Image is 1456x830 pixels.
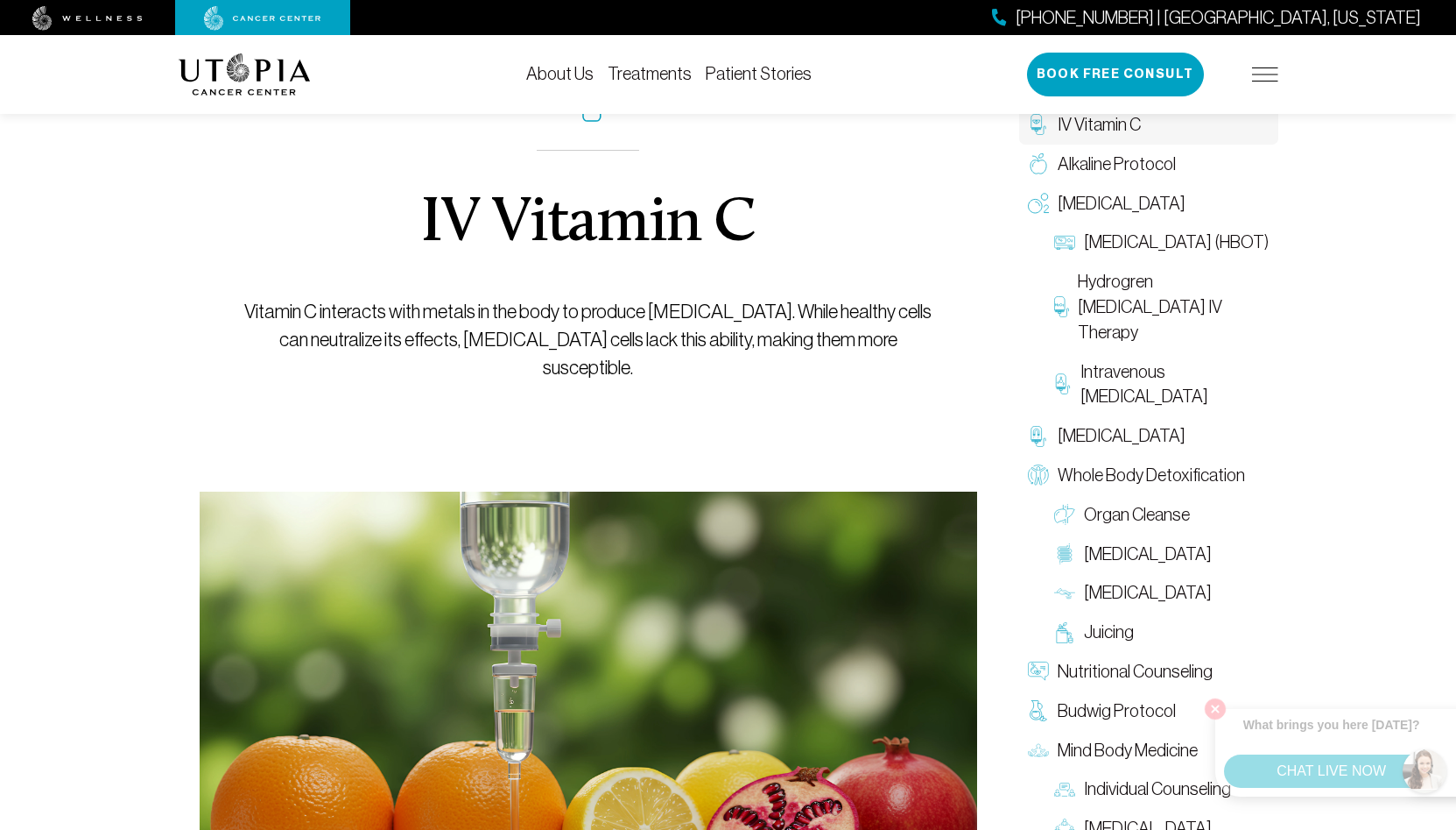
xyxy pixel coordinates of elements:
a: [MEDICAL_DATA] [1019,416,1278,456]
img: Nutritional Counseling [1028,661,1049,682]
img: cancer center [204,6,321,31]
img: Juicing [1054,622,1075,643]
p: Vitamin C interacts with metals in the body to produce [MEDICAL_DATA]. While healthy cells can ne... [239,298,937,382]
span: Alkaline Protocol [1058,152,1176,177]
img: Alkaline Protocol [1028,153,1049,174]
span: Nutritional Counseling [1058,659,1213,685]
a: Intravenous [MEDICAL_DATA] [1045,352,1278,417]
span: IV Vitamin C [1058,112,1141,138]
span: Hydrogren [MEDICAL_DATA] IV Therapy [1078,269,1270,344]
span: Organ Cleanse [1084,502,1190,528]
img: Organ Cleanse [1054,504,1075,525]
img: Intravenous Ozone Therapy [1054,373,1073,394]
img: Oxygen Therapy [1028,193,1049,214]
img: Chelation Therapy [1028,426,1049,447]
a: [MEDICAL_DATA] [1045,573,1278,613]
a: Juicing [1045,613,1278,652]
span: [PHONE_NUMBER] | [GEOGRAPHIC_DATA], [US_STATE] [1016,5,1421,31]
img: Hyperbaric Oxygen Therapy (HBOT) [1054,232,1075,253]
a: Hydrogren [MEDICAL_DATA] IV Therapy [1045,262,1278,351]
img: IV Vitamin C [1028,114,1049,135]
a: Budwig Protocol [1019,692,1278,731]
img: wellness [32,6,143,31]
a: About Us [526,64,594,83]
span: [MEDICAL_DATA] (HBOT) [1084,230,1269,255]
span: [MEDICAL_DATA] [1084,580,1212,606]
img: icon-hamburger [1252,67,1278,82]
a: Patient Stories [706,64,812,83]
span: Mind Body Medicine [1058,738,1198,763]
a: Individual Counseling [1045,770,1278,809]
a: [PHONE_NUMBER] | [GEOGRAPHIC_DATA], [US_STATE] [992,5,1421,31]
a: Whole Body Detoxification [1019,456,1278,495]
span: [MEDICAL_DATA] [1058,191,1185,216]
span: Intravenous [MEDICAL_DATA] [1080,359,1269,410]
img: Whole Body Detoxification [1028,465,1049,486]
a: Treatments [608,64,692,83]
a: IV Vitamin C [1019,105,1278,145]
img: Colon Therapy [1054,543,1075,564]
a: Nutritional Counseling [1019,652,1278,692]
a: Organ Cleanse [1045,495,1278,535]
img: Individual Counseling [1054,779,1075,800]
span: Whole Body Detoxification [1058,463,1245,488]
span: Juicing [1084,620,1134,645]
a: [MEDICAL_DATA] (HBOT) [1045,223,1278,262]
button: Book Free Consult [1027,53,1204,96]
img: logo [179,53,311,96]
img: Budwig Protocol [1028,700,1049,721]
a: [MEDICAL_DATA] [1045,535,1278,574]
span: Budwig Protocol [1058,699,1176,724]
a: Alkaline Protocol [1019,145,1278,184]
a: [MEDICAL_DATA] [1019,184,1278,223]
a: Mind Body Medicine [1019,731,1278,770]
span: [MEDICAL_DATA] [1084,542,1212,567]
span: [MEDICAL_DATA] [1058,423,1185,449]
h1: IV Vitamin C [420,193,756,256]
img: Lymphatic Massage [1054,583,1075,604]
img: Hydrogren Peroxide IV Therapy [1054,296,1069,317]
span: Individual Counseling [1084,777,1231,802]
img: Mind Body Medicine [1028,740,1049,761]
